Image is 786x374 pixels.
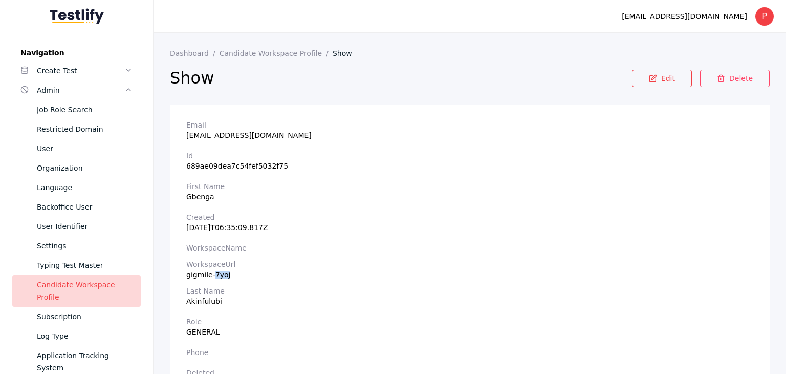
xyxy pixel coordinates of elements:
div: User [37,142,133,155]
a: Dashboard [170,49,220,57]
label: Created [186,213,753,221]
a: Log Type [12,326,141,346]
label: Id [186,152,753,160]
a: Candidate Workspace Profile [220,49,333,57]
div: Organization [37,162,133,174]
a: Organization [12,158,141,178]
label: workspaceName [186,244,753,252]
a: Settings [12,236,141,256]
h2: Show [170,68,632,88]
a: User [12,139,141,158]
div: Language [37,181,133,194]
a: User Identifier [12,217,141,236]
label: Email [186,121,753,129]
a: Restricted Domain [12,119,141,139]
a: Edit [632,70,692,87]
label: Last Name [186,287,753,295]
section: GENERAL [186,318,753,336]
div: Subscription [37,310,133,323]
a: Backoffice User [12,197,141,217]
section: 689ae09dea7c54fef5032f75 [186,152,753,170]
div: Application Tracking System [37,349,133,374]
section: [DATE]T06:35:09.817Z [186,213,753,232]
img: Testlify - Backoffice [50,8,104,24]
a: Language [12,178,141,197]
a: Candidate Workspace Profile [12,275,141,307]
a: Show [333,49,360,57]
label: First Name [186,182,753,191]
label: Phone [186,348,753,357]
div: Candidate Workspace Profile [37,279,133,303]
div: Create Test [37,65,124,77]
section: Akinfulubi [186,287,753,305]
label: workspaceUrl [186,260,753,268]
div: Job Role Search [37,103,133,116]
section: [EMAIL_ADDRESS][DOMAIN_NAME] [186,121,753,139]
section: Gbenga [186,182,753,201]
div: Log Type [37,330,133,342]
div: Admin [37,84,124,96]
div: Settings [37,240,133,252]
div: [EMAIL_ADDRESS][DOMAIN_NAME] [622,10,747,23]
div: gigmile-7yoj [186,271,753,279]
div: User Identifier [37,220,133,233]
div: Typing Test Master [37,259,133,272]
a: Subscription [12,307,141,326]
div: P [755,7,774,26]
a: Typing Test Master [12,256,141,275]
label: Role [186,318,753,326]
label: Navigation [12,49,141,57]
div: Backoffice User [37,201,133,213]
a: Job Role Search [12,100,141,119]
a: Delete [700,70,770,87]
div: Restricted Domain [37,123,133,135]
